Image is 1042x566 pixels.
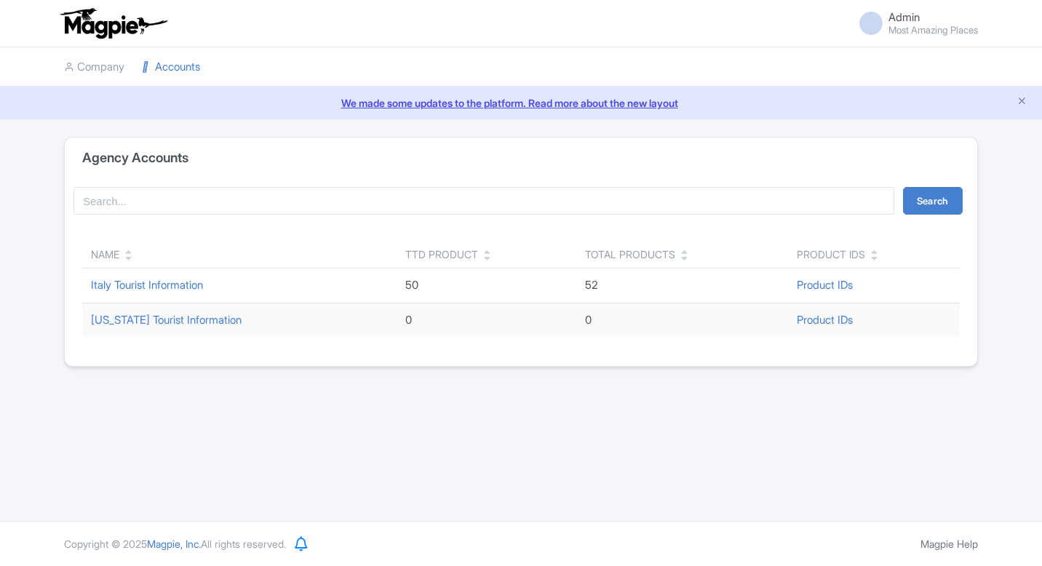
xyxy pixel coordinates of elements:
td: 0 [576,303,789,337]
a: Product IDs [797,278,853,292]
a: Product IDs [797,313,853,327]
div: Name [91,247,119,262]
td: 0 [397,303,576,337]
a: We made some updates to the platform. Read more about the new layout [9,95,1033,111]
div: Copyright © 2025 All rights reserved. [55,536,295,551]
span: Magpie, Inc. [147,538,201,550]
a: Admin Most Amazing Places [851,12,978,35]
input: Search... [73,187,894,215]
small: Most Amazing Places [888,25,978,35]
div: TTD Product [405,247,478,262]
div: Total Products [585,247,675,262]
button: Search [903,187,963,215]
button: Close announcement [1017,94,1027,111]
td: 52 [576,268,789,303]
a: Magpie Help [920,538,978,550]
a: Italy Tourist Information [91,278,203,292]
a: Company [64,47,124,87]
div: Product IDs [797,247,865,262]
a: [US_STATE] Tourist Information [91,313,242,327]
td: 50 [397,268,576,303]
h4: Agency Accounts [82,151,188,165]
a: Accounts [142,47,200,87]
img: logo-ab69f6fb50320c5b225c76a69d11143b.png [57,7,170,39]
span: Admin [888,10,920,24]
